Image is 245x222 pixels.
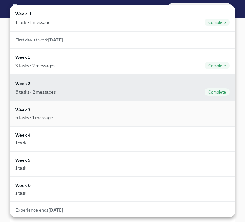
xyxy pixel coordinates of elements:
[10,101,235,126] a: Week 35 tasks • 1 message
[10,126,235,151] a: Week 41 task
[15,19,51,25] div: 1 task • 1 message
[15,207,63,213] span: Experience ends
[15,80,30,87] h6: Week 2
[15,62,55,69] div: 3 tasks • 2 messages
[15,54,30,61] h6: Week 1
[15,89,56,95] div: 6 tasks • 2 messages
[15,10,32,17] h6: Week -1
[15,140,26,146] div: 1 task
[48,37,63,43] strong: [DATE]
[10,176,235,202] a: Week 61 task
[15,115,53,121] div: 5 tasks • 1 message
[205,63,230,68] span: Complete
[15,157,30,164] h6: Week 5
[15,182,31,189] h6: Week 6
[205,20,230,25] span: Complete
[15,190,26,196] div: 1 task
[10,75,235,101] a: Week 26 tasks • 2 messagesComplete
[10,151,235,176] a: Week 51 task
[10,48,235,75] a: Week 13 tasks • 2 messagesComplete
[15,132,31,138] h6: Week 4
[10,5,235,31] a: Week -11 task • 1 messageComplete
[48,207,63,213] strong: [DATE]
[205,90,230,95] span: Complete
[15,165,26,171] div: 1 task
[15,106,30,113] h6: Week 3
[15,37,63,43] span: First day at work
